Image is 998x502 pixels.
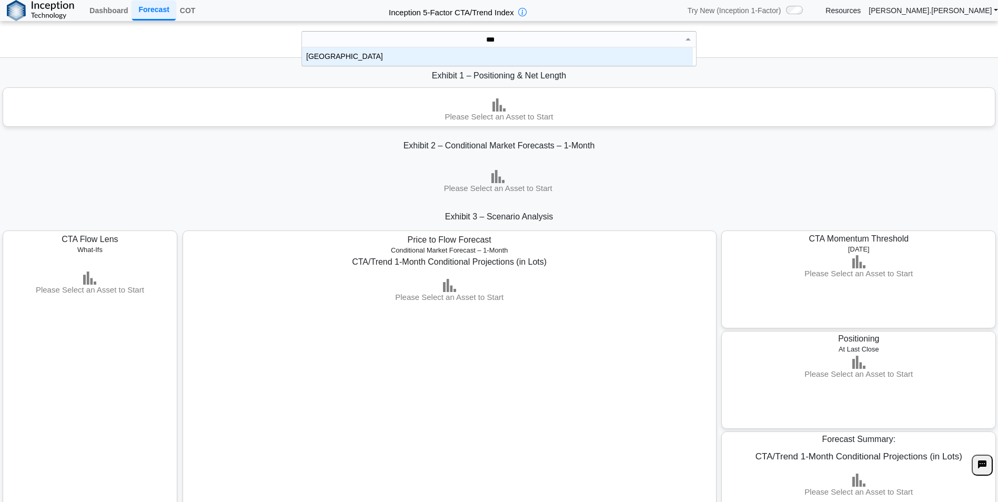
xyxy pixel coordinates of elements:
div: [GEOGRAPHIC_DATA] [302,47,693,66]
h3: Please Select an Asset to Start [792,268,926,279]
img: bar-chart.png [852,474,865,487]
h5: What-Ifs [14,246,166,254]
a: Forecast [132,1,175,20]
img: bar-chart.png [443,279,456,292]
img: bar-chart.png [492,98,506,112]
span: CTA Flow Lens [62,235,118,244]
img: bar-chart.png [852,356,865,369]
a: COT [176,2,200,19]
h3: Please Select an Asset to Start [3,112,995,122]
span: Forecast Summary: [822,435,896,444]
h5: [DATE] [726,245,992,253]
h5: Conditional Market Forecast – 1-Month [190,246,708,254]
span: Exhibit 1 – Positioning & Net Length [432,71,566,80]
a: [PERSON_NAME].[PERSON_NAME] [869,6,998,15]
img: bar-chart.png [83,272,96,285]
div: grid [302,47,693,66]
a: Dashboard [85,2,132,19]
a: Resources [825,6,861,15]
h3: Please Select an Asset to Start [724,369,993,379]
h3: Please Select an Asset to Start [13,285,167,295]
span: Exhibit 2 – Conditional Market Forecasts – 1-Month [404,141,595,150]
span: CTA Momentum Threshold [809,234,909,243]
h2: Inception 5-Factor CTA/Trend Index [385,3,518,18]
h3: Please Select an Asset to Start [332,183,664,194]
span: CTA/Trend 1-Month Conditional Projections (in Lots) [755,451,962,461]
span: CTA/Trend 1-Month Conditional Projections (in Lots) [352,257,547,266]
span: Try New (Inception 1-Factor) [688,6,781,15]
img: bar-chart.png [491,170,505,183]
img: bar-chart.png [852,255,865,268]
h3: Please Select an Asset to Start [188,292,711,303]
span: Exhibit 3 – Scenario Analysis [445,212,553,221]
span: Price to Flow Forecast [408,235,491,244]
h3: Please Select an Asset to Start [725,487,993,497]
